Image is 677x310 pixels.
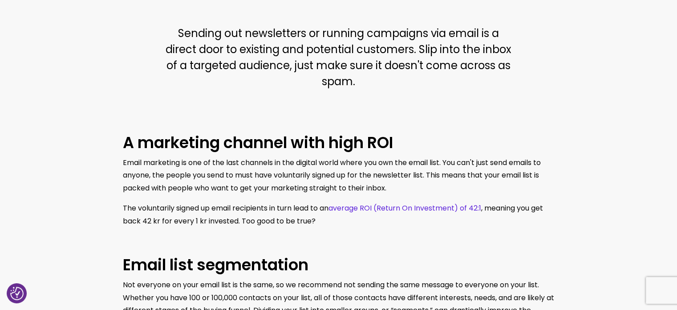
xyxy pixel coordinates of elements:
font: Sending out newsletters or running campaigns via email is a direct door to existing and potential... [166,26,511,89]
a: average ROI (Return On Investment) of 42:1 [328,203,481,213]
button: Consent Preferences [10,287,24,300]
font: The voluntarily signed up email recipients in turn lead to an [123,203,328,213]
font: Email list segmentation [123,254,308,276]
font: A marketing channel with high ROI [123,132,393,153]
font: Email marketing is one of the last channels in the digital world where you own the email list. Yo... [123,157,541,194]
img: Revisit consent button [10,287,24,300]
font: , meaning you get back 42 kr for every 1 kr invested. Too good to be true? [123,203,543,226]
